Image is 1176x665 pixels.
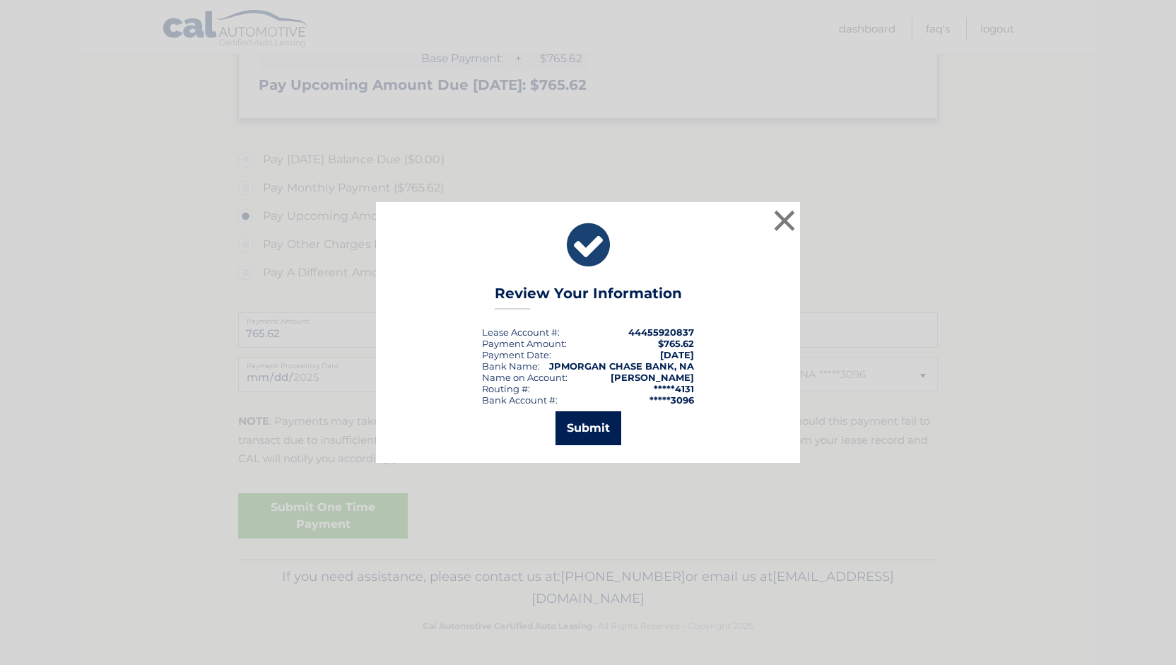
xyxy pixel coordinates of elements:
[611,372,694,383] strong: [PERSON_NAME]
[482,383,530,394] div: Routing #:
[482,349,549,360] span: Payment Date
[555,411,621,445] button: Submit
[482,360,540,372] div: Bank Name:
[549,360,694,372] strong: JPMORGAN CHASE BANK, NA
[482,326,560,338] div: Lease Account #:
[482,372,568,383] div: Name on Account:
[658,338,694,349] span: $765.62
[770,206,799,235] button: ×
[482,338,567,349] div: Payment Amount:
[482,349,551,360] div: :
[660,349,694,360] span: [DATE]
[482,394,558,406] div: Bank Account #:
[628,326,694,338] strong: 44455920837
[495,285,682,310] h3: Review Your Information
